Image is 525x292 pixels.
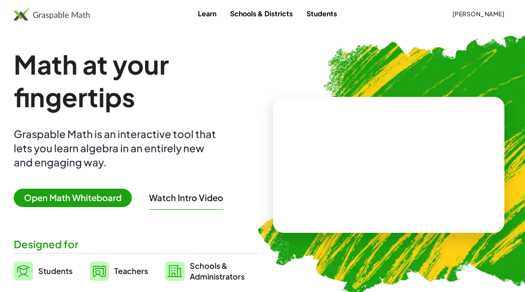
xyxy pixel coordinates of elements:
[165,262,185,281] img: svg%3e
[324,133,453,197] video: What is this? This is dynamic math notation. Dynamic math notation plays a central role in how Gr...
[90,262,109,281] img: svg%3e
[90,260,148,282] a: Teachers
[165,260,245,282] a: Schools &Administrators
[14,260,73,282] a: Students
[114,266,148,276] span: Teachers
[190,260,245,282] span: Schools & Administrators
[14,127,220,169] div: Graspable Math is an interactive tool that lets you learn algebra in an entirely new and engaging...
[14,48,259,113] h1: Math at your fingertips
[14,194,139,203] a: Open Math Whiteboard
[14,262,33,280] img: svg%3e
[300,6,344,21] a: Students
[149,192,223,203] button: Watch Intro Video
[14,237,259,251] div: Designed for
[452,10,504,18] span: [PERSON_NAME]
[14,189,132,207] span: Open Math Whiteboard
[223,6,300,21] a: Schools & Districts
[445,6,511,21] button: [PERSON_NAME]
[38,266,73,276] span: Students
[191,6,223,21] a: Learn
